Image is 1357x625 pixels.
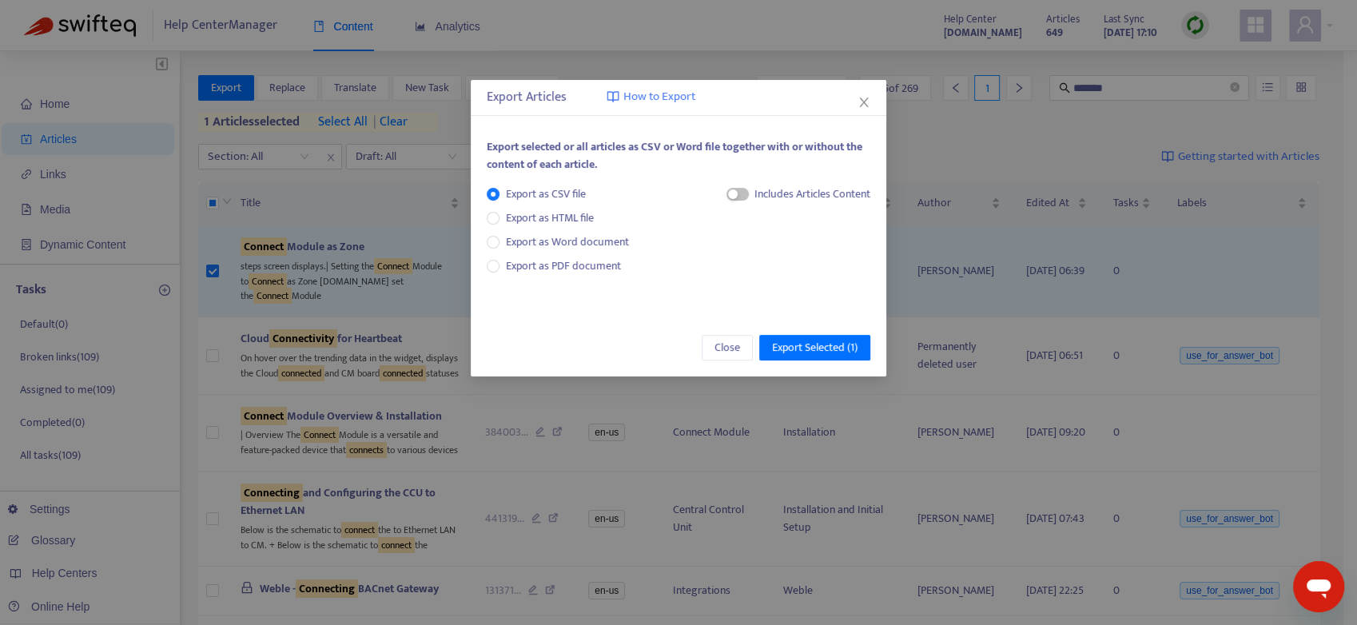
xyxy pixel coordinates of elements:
[623,88,695,106] span: How to Export
[499,209,600,227] span: Export as HTML file
[754,185,870,203] div: Includes Articles Content
[1293,561,1344,612] iframe: Button to launch messaging window
[506,257,621,275] span: Export as PDF document
[499,185,592,203] span: Export as CSV file
[858,96,870,109] span: close
[759,335,870,360] button: Export Selected (1)
[607,88,695,106] a: How to Export
[607,90,619,103] img: image-link
[702,335,753,360] button: Close
[487,137,862,173] span: Export selected or all articles as CSV or Word file together with or without the content of each ...
[499,233,635,251] span: Export as Word document
[714,339,740,356] span: Close
[855,94,873,111] button: Close
[487,88,870,107] div: Export Articles
[772,339,858,356] span: Export Selected ( 1 )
